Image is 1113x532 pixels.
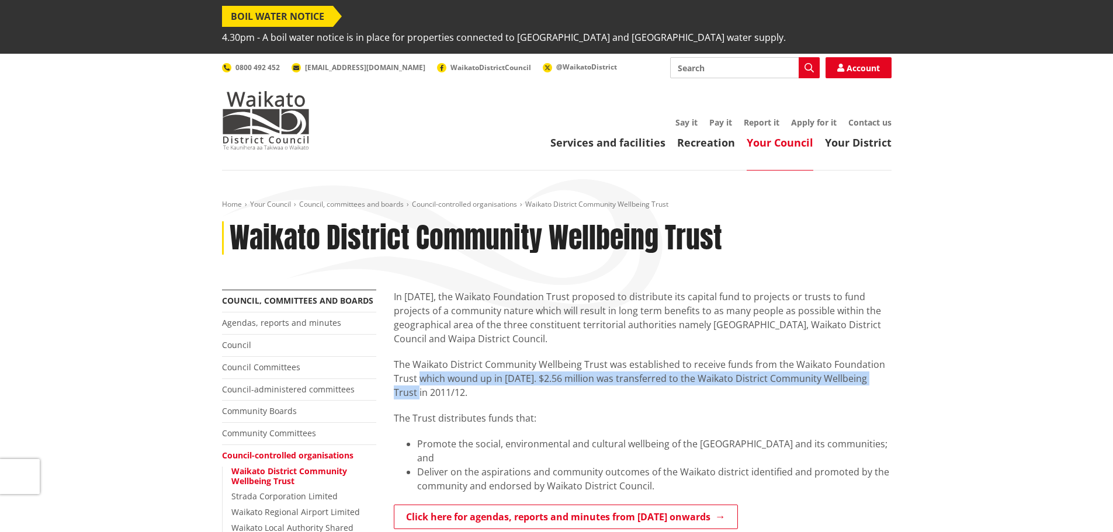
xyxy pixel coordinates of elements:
[222,200,892,210] nav: breadcrumb
[222,384,355,395] a: Council-administered committees
[250,199,291,209] a: Your Council
[709,117,732,128] a: Pay it
[394,290,892,346] p: In [DATE], the Waikato Foundation Trust proposed to distribute its capital fund to projects or tr...
[450,62,531,72] span: WaikatoDistrictCouncil
[791,117,837,128] a: Apply for it
[394,411,892,425] p: The Trust distributes funds that:
[675,117,698,128] a: Say it
[747,135,813,149] a: Your Council
[417,437,892,465] li: Promote the social, environmental and cultural wellbeing of the [GEOGRAPHIC_DATA] and its communi...
[222,405,297,416] a: Community Boards
[305,62,425,72] span: [EMAIL_ADDRESS][DOMAIN_NAME]
[744,117,779,128] a: Report it
[848,117,892,128] a: Contact us
[525,199,668,209] span: Waikato District Community Wellbeing Trust
[222,295,373,306] a: Council, committees and boards
[231,506,360,517] a: Waikato Regional Airport Limited
[299,199,404,209] a: Council, committees and boards
[394,357,892,399] p: The Waikato District Community Wellbeing Trust was established to receive funds from the Waikato ...
[222,427,316,439] a: Community Committees
[222,199,242,209] a: Home
[417,465,892,493] li: Deliver on the aspirations and community outcomes of the Waikato district identified and promoted...
[543,62,617,72] a: @WaikatoDistrict
[556,62,617,72] span: @WaikatoDistrict
[412,199,517,209] a: Council-controlled organisations
[231,491,338,502] a: Strada Corporation Limited
[437,62,531,72] a: WaikatoDistrictCouncil
[222,6,333,27] span: BOIL WATER NOTICE
[670,57,820,78] input: Search input
[222,27,786,48] span: 4.30pm - A boil water notice is in place for properties connected to [GEOGRAPHIC_DATA] and [GEOGR...
[222,339,251,350] a: Council
[222,91,310,149] img: Waikato District Council - Te Kaunihera aa Takiwaa o Waikato
[222,450,353,461] a: Council-controlled organisations
[826,57,892,78] a: Account
[235,62,280,72] span: 0800 492 452
[677,135,735,149] a: Recreation
[222,361,300,373] a: Council Committees
[222,62,280,72] a: 0800 492 452
[1059,483,1101,525] iframe: Messenger Launcher
[394,505,738,529] a: Click here for agendas, reports and minutes from [DATE] onwards
[292,62,425,72] a: [EMAIL_ADDRESS][DOMAIN_NAME]
[550,135,665,149] a: Services and facilities
[230,221,722,255] h1: Waikato District Community Wellbeing Trust
[231,465,347,486] a: Waikato District Community Wellbeing Trust
[222,317,341,328] a: Agendas, reports and minutes
[825,135,892,149] a: Your District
